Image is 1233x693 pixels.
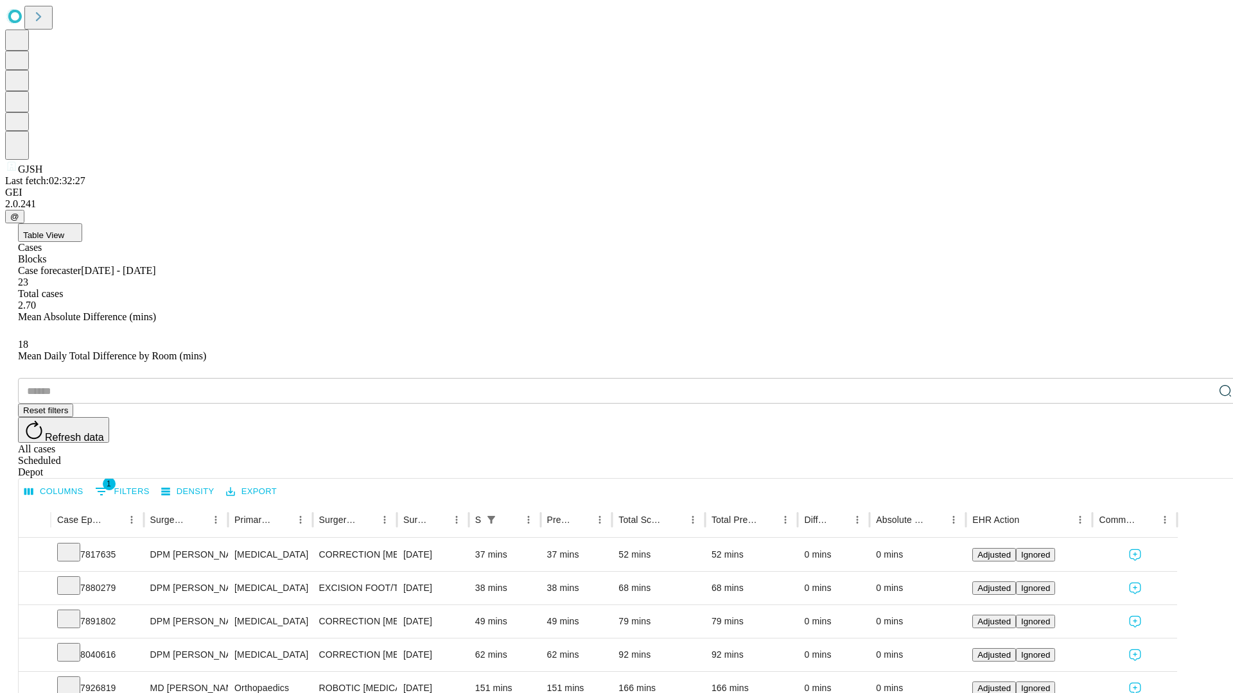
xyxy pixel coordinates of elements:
[502,511,520,529] button: Sort
[150,638,222,671] div: DPM [PERSON_NAME] [PERSON_NAME]
[81,265,155,276] span: [DATE] - [DATE]
[977,683,1011,693] span: Adjusted
[403,605,462,638] div: [DATE]
[591,511,609,529] button: Menu
[1016,548,1055,561] button: Ignored
[972,515,1019,525] div: EHR Action
[876,605,959,638] div: 0 mins
[712,638,792,671] div: 92 mins
[18,417,109,443] button: Refresh data
[5,198,1228,210] div: 2.0.241
[618,515,665,525] div: Total Scheduled Duration
[1156,511,1174,529] button: Menu
[376,511,394,529] button: Menu
[547,538,606,571] div: 37 mins
[25,611,44,633] button: Expand
[319,638,390,671] div: CORRECTION [MEDICAL_DATA], CHIELECTOMY WITHOUT IMPLANT
[18,339,28,350] span: 18
[105,511,123,529] button: Sort
[10,212,19,221] span: @
[430,511,448,529] button: Sort
[5,210,24,223] button: @
[234,605,306,638] div: [MEDICAL_DATA]
[18,311,156,322] span: Mean Absolute Difference (mins)
[207,511,225,529] button: Menu
[712,605,792,638] div: 79 mins
[684,511,702,529] button: Menu
[1020,511,1038,529] button: Sort
[573,511,591,529] button: Sort
[18,288,63,299] span: Total cases
[18,350,206,361] span: Mean Daily Total Difference by Room (mins)
[18,223,82,242] button: Table View
[830,511,848,529] button: Sort
[150,572,222,604] div: DPM [PERSON_NAME] [PERSON_NAME]
[234,638,306,671] div: [MEDICAL_DATA]
[876,538,959,571] div: 0 mins
[25,644,44,667] button: Expand
[1021,550,1050,560] span: Ignored
[403,572,462,604] div: [DATE]
[319,538,390,571] div: CORRECTION [MEDICAL_DATA]
[475,638,534,671] div: 62 mins
[977,550,1011,560] span: Adjusted
[618,538,699,571] div: 52 mins
[618,572,699,604] div: 68 mins
[712,538,792,571] div: 52 mins
[18,265,81,276] span: Case forecaster
[927,511,945,529] button: Sort
[972,548,1016,561] button: Adjusted
[358,511,376,529] button: Sort
[319,605,390,638] div: CORRECTION [MEDICAL_DATA], DISTAL [MEDICAL_DATA] [MEDICAL_DATA]
[23,230,64,240] span: Table View
[977,583,1011,593] span: Adjusted
[18,164,42,175] span: GJSH
[804,515,829,525] div: Difference
[319,515,356,525] div: Surgery Name
[547,638,606,671] div: 62 mins
[18,404,73,417] button: Reset filters
[972,648,1016,662] button: Adjusted
[45,432,104,443] span: Refresh data
[618,605,699,638] div: 79 mins
[274,511,292,529] button: Sort
[21,482,87,502] button: Select columns
[234,515,272,525] div: Primary Service
[57,605,137,638] div: 7891802
[1016,581,1055,595] button: Ignored
[804,605,863,638] div: 0 mins
[977,617,1011,626] span: Adjusted
[972,581,1016,595] button: Adjusted
[712,572,792,604] div: 68 mins
[1016,648,1055,662] button: Ignored
[547,572,606,604] div: 38 mins
[876,572,959,604] div: 0 mins
[1021,617,1050,626] span: Ignored
[547,515,572,525] div: Predicted In Room Duration
[804,538,863,571] div: 0 mins
[977,650,1011,660] span: Adjusted
[25,577,44,600] button: Expand
[189,511,207,529] button: Sort
[150,538,222,571] div: DPM [PERSON_NAME] [PERSON_NAME]
[876,515,925,525] div: Absolute Difference
[150,605,222,638] div: DPM [PERSON_NAME] [PERSON_NAME]
[475,538,534,571] div: 37 mins
[18,300,36,311] span: 2.70
[25,544,44,567] button: Expand
[234,538,306,571] div: [MEDICAL_DATA]
[1071,511,1089,529] button: Menu
[403,638,462,671] div: [DATE]
[103,477,116,490] span: 1
[475,515,481,525] div: Scheduled In Room Duration
[475,605,534,638] div: 49 mins
[18,277,28,287] span: 23
[1138,511,1156,529] button: Sort
[158,482,218,502] button: Density
[1016,615,1055,628] button: Ignored
[848,511,866,529] button: Menu
[712,515,758,525] div: Total Predicted Duration
[150,515,188,525] div: Surgeon Name
[57,572,137,604] div: 7880279
[57,538,137,571] div: 7817635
